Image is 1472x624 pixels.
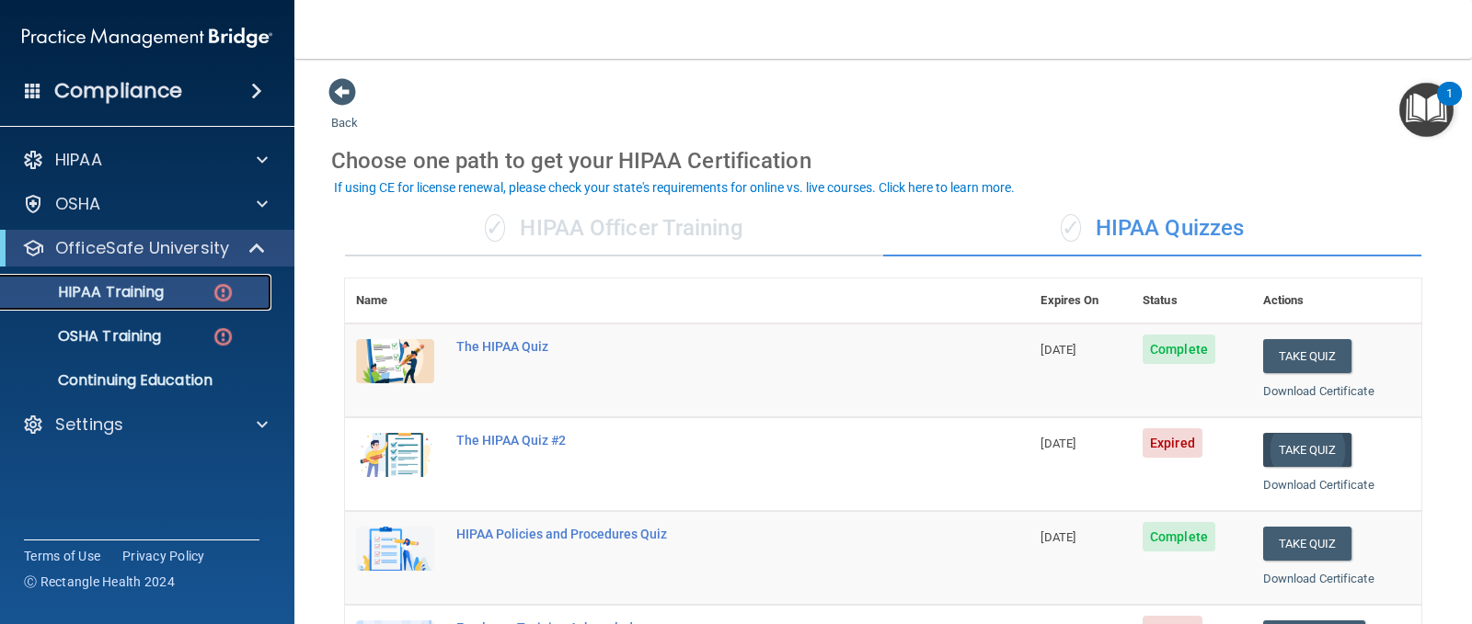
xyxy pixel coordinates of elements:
[22,414,268,436] a: Settings
[12,327,161,346] p: OSHA Training
[1263,339,1351,373] button: Take Quiz
[55,414,123,436] p: Settings
[12,371,263,390] p: Continuing Education
[883,201,1421,256] div: HIPAA Quizzes
[345,201,883,256] div: HIPAA Officer Training
[1041,343,1075,357] span: [DATE]
[1446,94,1453,118] div: 1
[345,278,445,323] th: Name
[24,573,175,591] span: Ⓒ Rectangle Health 2024
[334,181,1015,194] div: If using CE for license renewal, please check your state's requirements for online vs. live cours...
[22,149,268,171] a: HIPAA
[1041,530,1075,544] span: [DATE]
[1252,278,1421,323] th: Actions
[22,193,268,215] a: OSHA
[456,527,937,541] div: HIPAA Policies and Procedures Quiz
[1029,278,1132,323] th: Expires On
[22,19,272,56] img: PMB logo
[485,214,505,242] span: ✓
[55,193,101,215] p: OSHA
[54,78,182,104] h4: Compliance
[331,134,1435,187] div: Choose one path to get your HIPAA Certification
[1263,572,1374,585] a: Download Certificate
[22,237,267,259] a: OfficeSafe University
[1263,527,1351,561] button: Take Quiz
[212,281,235,304] img: danger-circle.6113f641.png
[122,547,205,565] a: Privacy Policy
[212,325,235,348] img: danger-circle.6113f641.png
[1399,83,1454,137] button: Open Resource Center, 1 new notification
[1263,478,1374,492] a: Download Certificate
[55,149,102,171] p: HIPAA
[456,433,937,448] div: The HIPAA Quiz #2
[55,237,229,259] p: OfficeSafe University
[456,339,937,354] div: The HIPAA Quiz
[12,283,164,301] p: HIPAA Training
[1132,278,1252,323] th: Status
[331,178,1018,197] button: If using CE for license renewal, please check your state's requirements for online vs. live cours...
[1263,384,1374,398] a: Download Certificate
[331,94,358,130] a: Back
[1143,335,1215,364] span: Complete
[1143,522,1215,551] span: Complete
[1143,428,1202,458] span: Expired
[24,547,100,565] a: Terms of Use
[1061,214,1081,242] span: ✓
[1041,437,1075,450] span: [DATE]
[1263,433,1351,467] button: Take Quiz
